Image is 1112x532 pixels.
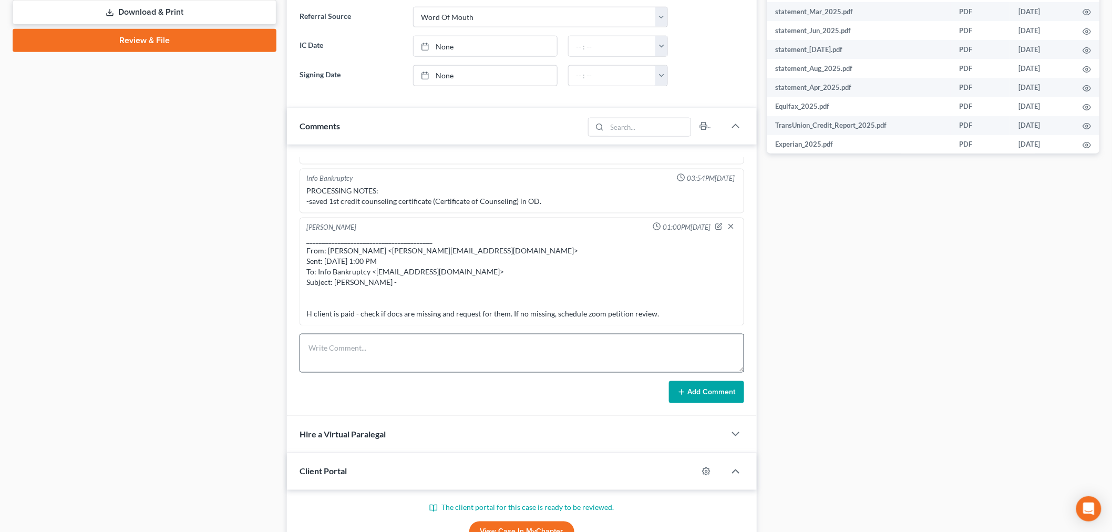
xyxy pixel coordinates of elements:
div: ________________________________________ From: [PERSON_NAME] <[PERSON_NAME][EMAIL_ADDRESS][DOMAIN... [306,235,737,319]
td: PDF [951,2,1010,21]
a: None [414,66,557,86]
button: Add Comment [669,381,744,403]
label: Referral Source [294,7,408,28]
td: PDF [951,116,1010,135]
div: Info Bankruptcy [306,173,353,183]
p: The client portal for this case is ready to be reviewed. [300,503,744,513]
td: PDF [951,40,1010,59]
td: [DATE] [1010,40,1074,59]
input: Search... [607,118,691,136]
td: statement_Aug_2025.pdf [767,59,951,78]
span: Comments [300,121,340,131]
label: Signing Date [294,65,408,86]
div: [PERSON_NAME] [306,222,356,233]
td: [DATE] [1010,135,1074,154]
td: [DATE] [1010,21,1074,40]
span: Client Portal [300,466,347,476]
input: -- : -- [569,36,656,56]
span: 01:00PM[DATE] [663,222,711,232]
td: Experian_2025.pdf [767,135,951,154]
td: TransUnion_Credit_Report_2025.pdf [767,116,951,135]
td: [DATE] [1010,78,1074,97]
td: statement_[DATE].pdf [767,40,951,59]
td: PDF [951,21,1010,40]
td: [DATE] [1010,59,1074,78]
input: -- : -- [569,66,656,86]
div: Open Intercom Messenger [1076,496,1101,521]
td: PDF [951,78,1010,97]
div: PROCESSING NOTES: -saved 1st credit counseling certificate (Certificate of Counseling) in OD. [306,186,737,207]
td: statement_Mar_2025.pdf [767,2,951,21]
td: [DATE] [1010,97,1074,116]
td: PDF [951,135,1010,154]
a: None [414,36,557,56]
td: Equifax_2025.pdf [767,97,951,116]
label: IC Date [294,36,408,57]
td: PDF [951,97,1010,116]
span: Hire a Virtual Paralegal [300,429,386,439]
td: [DATE] [1010,116,1074,135]
a: Review & File [13,29,276,52]
td: PDF [951,59,1010,78]
td: [DATE] [1010,2,1074,21]
span: 03:54PM[DATE] [687,173,735,183]
td: statement_Apr_2025.pdf [767,78,951,97]
td: statement_Jun_2025.pdf [767,21,951,40]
